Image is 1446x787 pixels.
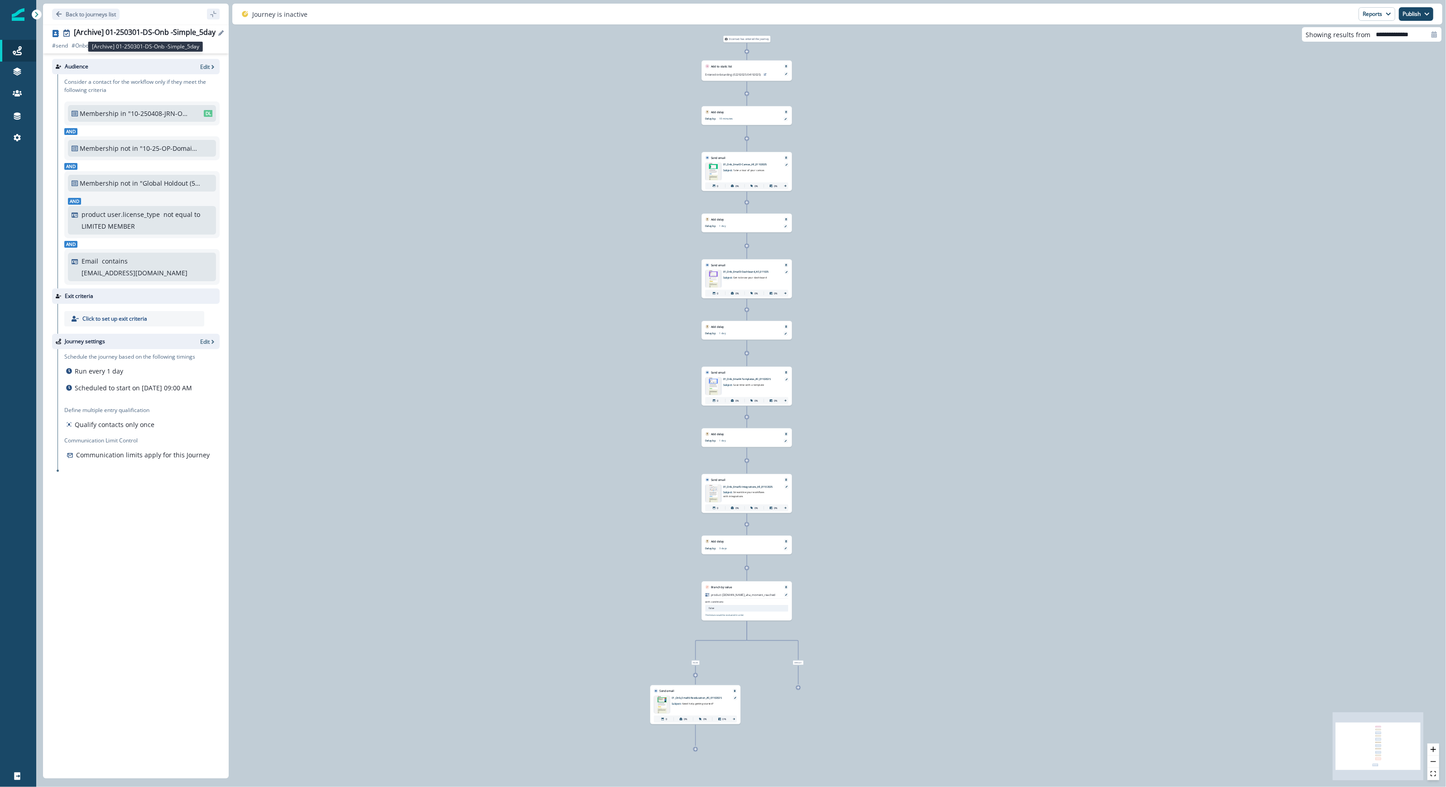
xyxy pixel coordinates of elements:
p: "10-250408-JRN-Onb - Onboarding audience - All" [128,109,189,118]
span: And [64,163,77,170]
img: email asset unavailable [706,485,721,502]
img: email asset unavailable [706,377,721,395]
p: Subject: [723,381,767,387]
button: sidebar collapse toggle [207,9,220,19]
button: zoom in [1427,744,1439,756]
button: Remove [732,690,737,692]
div: Send emailRemoveemail asset unavailable01_Onb_Email2-Canvas_All_01102025Subject: Take a tour of y... [701,152,792,191]
p: 0 [717,292,719,295]
p: 0% [754,292,758,295]
button: Go back [52,9,120,20]
button: preview [762,72,768,77]
span: And [64,241,77,248]
p: 3 days [719,546,763,550]
g: Edge from 41bac62b-1958-4e7a-bf9a-158229336f87 to node-edge-label4e38b6dc-6b05-4f76-ae9e-5f59744e... [696,621,747,660]
p: Delay by: [705,117,719,120]
button: Publish [1399,7,1433,21]
p: 0% [754,184,758,187]
p: 0 [666,717,667,721]
div: Add delayRemoveDelay by:1 day [701,321,792,340]
p: product [DOMAIN_NAME]_aha_moment_reached [711,593,776,597]
p: Add to static list [711,64,732,68]
div: Send emailRemoveemail asset unavailable01_Onb_Email6-Reeducation_All_01102025Subject: Need help g... [650,685,741,724]
p: 0% [754,399,758,403]
p: 01_Onb_Email6-Reeducation_All_01102025 [672,696,728,700]
span: Streamline your workflows with integrations [723,491,764,498]
p: Schedule the journey based on the following timings [64,353,195,361]
p: Membership [80,109,119,118]
p: Send email [711,156,725,160]
p: 0 contact has entered the journey [729,37,769,41]
p: Send email [711,263,725,267]
div: [Archive] 01-250301-DS-Onb -Simple_5day [74,28,216,38]
p: 0 [717,399,719,403]
p: Add delay [711,110,724,114]
button: Remove [783,433,789,435]
p: 0 [717,506,719,510]
p: not equal to [163,210,200,219]
p: not in [120,178,138,188]
button: Remove [783,326,789,328]
p: with conditions: [705,600,724,604]
button: Reports [1359,7,1395,21]
p: Membership [80,144,119,153]
p: 0% [703,717,707,721]
p: 1 day [719,439,763,442]
p: Send email [711,370,725,374]
p: "Global Holdout (5%)" [140,178,201,188]
p: Communication limits apply for this Journey [76,450,210,460]
button: Remove [783,371,789,374]
p: Showing results from [1306,30,1370,39]
div: Add delayRemoveDelay by:3 days [701,536,792,555]
p: Scheduled to start on [DATE] 09:00 AM [75,383,192,393]
span: And [64,128,77,135]
p: Delay by: [705,224,719,228]
p: Branch by value [711,585,732,589]
p: Delay by: [705,439,719,442]
div: Branch by valueRemoveproduct [DOMAIN_NAME]_aha_moment_reachedwith conditions:false The Values wou... [701,581,792,621]
p: 0 [717,184,719,187]
p: Consider a contact for the workflow only if they meet the following criteria [64,78,220,94]
p: Delay by: [705,331,719,335]
p: # Onboarding [72,42,105,50]
p: 0% [774,399,778,403]
div: Send emailRemoveemail asset unavailable01_Onb_Email3-Dashboard_All_011025Subject: Get to know you... [701,259,792,298]
div: Default [764,661,832,665]
p: Entered onboarding (02292025-04192025) [705,72,761,77]
p: Exit criteria [65,292,93,300]
p: Define multiple entry qualification [64,406,156,414]
p: not in [120,144,138,153]
button: Remove [783,586,789,588]
p: Click to set up exit criteria [82,315,147,323]
span: Get to know your dashboard [733,276,767,279]
p: Send email [659,689,674,693]
p: Subject: [672,700,716,705]
p: 0% [735,184,739,187]
p: Edit [200,338,210,346]
p: 0% [735,506,739,510]
span: false [692,661,699,665]
p: Qualify contacts only once [75,420,154,429]
div: false [662,661,729,665]
span: DL [204,110,213,117]
p: 0% [735,399,739,403]
img: Inflection [12,8,24,21]
g: Edge from 41bac62b-1958-4e7a-bf9a-158229336f87 to node-edge-label330f1b1b-7f11-407d-a6be-5230264d... [747,621,798,660]
span: Save time with a template [733,384,764,387]
p: Edit [200,63,210,71]
div: Add delayRemoveDelay by:10 minutes [701,106,792,125]
button: fit view [1427,768,1439,780]
div: Send emailRemoveemail asset unavailable01_Onb_Email4-Templates_All_01102025Subject: Save time wit... [701,367,792,406]
p: Subject: [723,489,767,498]
p: "10-25-OP-Domain Unsub Exclusions" [140,144,201,153]
button: Remove [783,157,789,159]
p: in [120,109,126,118]
p: Subject: [723,274,767,279]
p: product user.license_type [82,210,160,219]
p: 1 day [719,224,763,228]
p: # send [52,42,68,50]
button: Remove [783,65,789,67]
p: 0% [735,292,739,295]
div: Add delayRemoveDelay by:1 day [701,214,792,233]
p: 01_Onb_Email4-Templates_All_01102025 [723,377,779,381]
